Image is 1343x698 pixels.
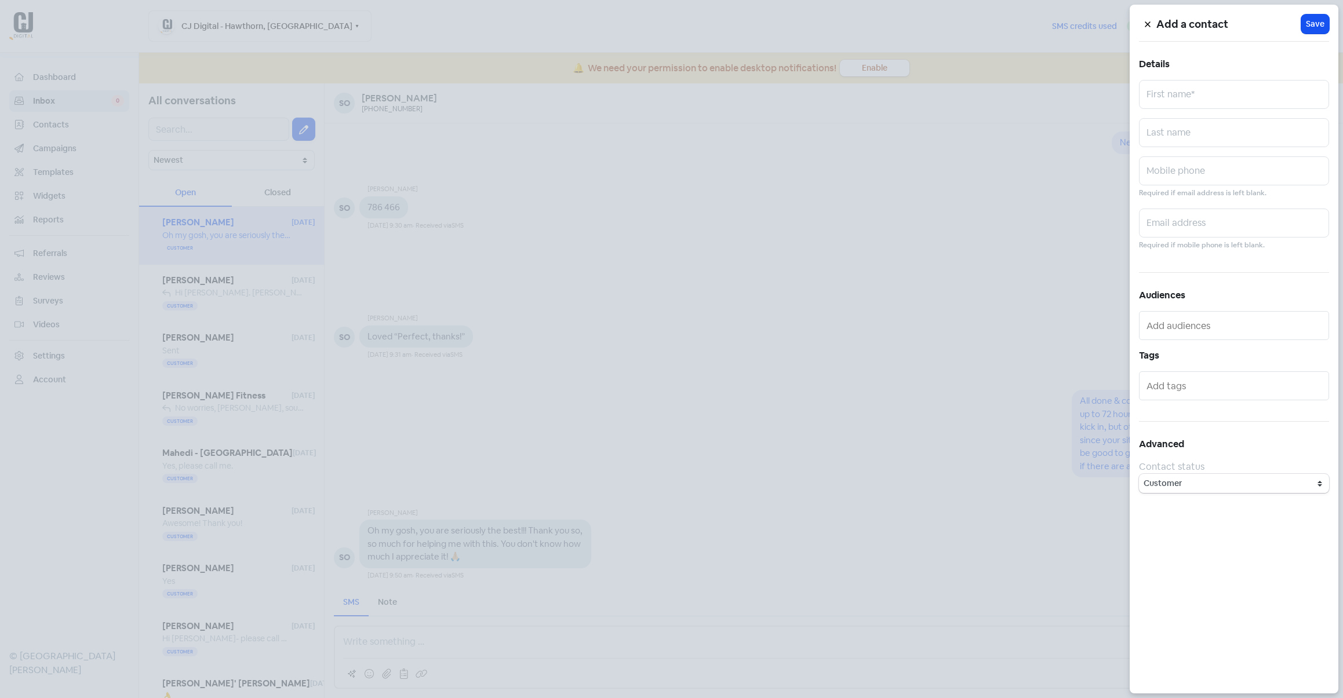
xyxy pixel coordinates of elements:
button: Save [1301,14,1329,34]
small: Required if mobile phone is left blank. [1139,240,1265,251]
input: Mobile phone [1139,156,1329,185]
input: First name [1139,80,1329,109]
small: Required if email address is left blank. [1139,188,1266,199]
input: Email address [1139,209,1329,237]
h5: Details [1139,56,1329,73]
input: Last name [1139,118,1329,147]
h5: Add a contact [1156,16,1301,33]
div: Contact status [1139,460,1329,474]
span: Save [1306,18,1324,30]
input: Add audiences [1147,316,1324,335]
input: Add tags [1147,377,1324,395]
h5: Advanced [1139,436,1329,453]
h5: Tags [1139,347,1329,364]
h5: Audiences [1139,287,1329,304]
